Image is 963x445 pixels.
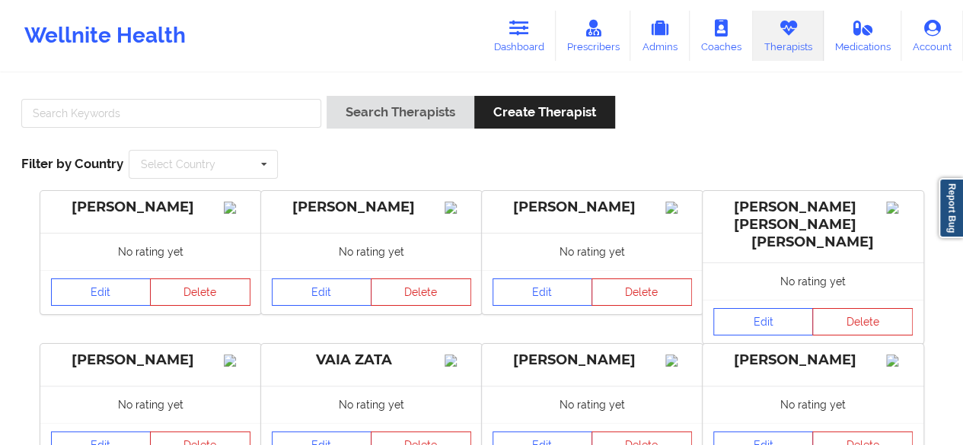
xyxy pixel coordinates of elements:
a: Account [901,11,963,61]
div: No rating yet [40,233,261,270]
img: Image%2Fplaceholer-image.png [224,354,250,367]
input: Search Keywords [21,99,321,128]
img: Image%2Fplaceholer-image.png [445,354,471,367]
div: No rating yet [40,386,261,423]
img: Image%2Fplaceholer-image.png [665,354,692,367]
div: No rating yet [482,233,703,270]
a: Prescribers [556,11,631,61]
div: No rating yet [482,386,703,423]
img: Image%2Fplaceholer-image.png [886,202,913,214]
a: Edit [51,278,151,306]
img: Image%2Fplaceholer-image.png [445,202,471,214]
button: Delete [812,308,913,335]
div: [PERSON_NAME] [713,351,913,369]
div: [PERSON_NAME] [51,351,250,369]
div: No rating yet [261,233,482,270]
a: Dashboard [483,11,556,61]
div: No rating yet [703,262,923,300]
a: Admins [630,11,690,61]
button: Delete [592,278,692,306]
a: Coaches [690,11,753,61]
a: Edit [272,278,372,306]
div: [PERSON_NAME] [PERSON_NAME] [PERSON_NAME] [713,199,913,251]
div: Select Country [141,159,215,170]
img: Image%2Fplaceholer-image.png [665,202,692,214]
a: Edit [713,308,814,335]
img: Image%2Fplaceholer-image.png [886,354,913,367]
div: No rating yet [261,386,482,423]
span: Filter by Country [21,156,123,171]
div: [PERSON_NAME] [51,199,250,216]
button: Delete [371,278,471,306]
a: Report Bug [939,178,963,238]
a: Edit [493,278,593,306]
a: Therapists [753,11,824,61]
div: [PERSON_NAME] [493,199,692,216]
div: [PERSON_NAME] [493,351,692,369]
button: Delete [150,278,250,306]
a: Medications [824,11,902,61]
div: [PERSON_NAME] [272,199,471,216]
img: Image%2Fplaceholer-image.png [224,202,250,214]
button: Search Therapists [327,96,474,129]
button: Create Therapist [474,96,615,129]
div: VAIA ZATA [272,351,471,369]
div: No rating yet [703,386,923,423]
